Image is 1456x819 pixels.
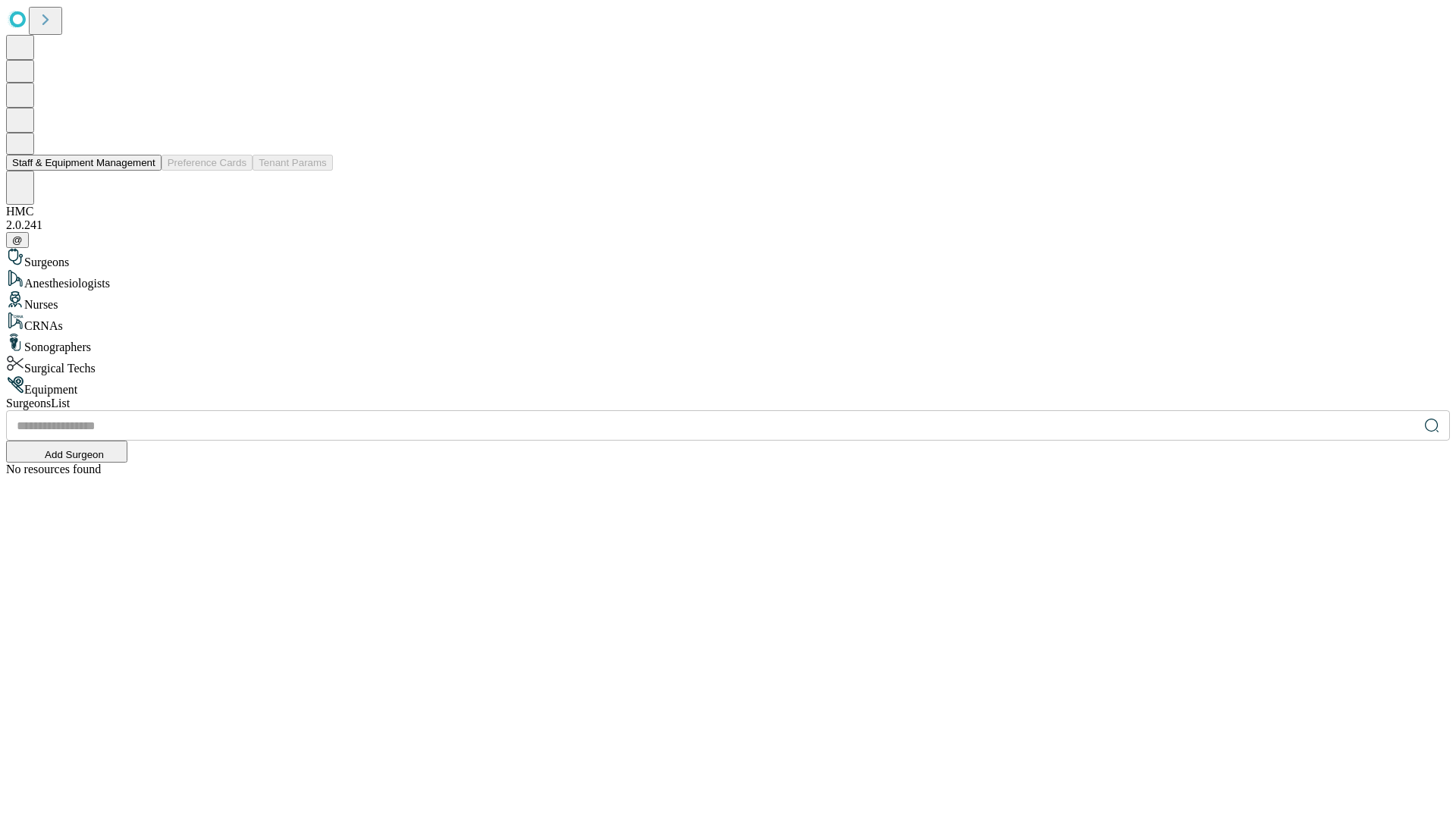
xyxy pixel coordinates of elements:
[6,248,1450,269] div: Surgeons
[6,397,1450,410] div: Surgeons List
[6,290,1450,312] div: Nurses
[6,269,1450,290] div: Anesthesiologists
[6,463,1450,476] div: No resources found
[6,205,1450,218] div: HMC
[6,232,29,248] button: @
[6,312,1450,333] div: CRNAs
[162,155,253,171] button: Preference Cards
[6,441,127,463] button: Add Surgeon
[253,155,333,171] button: Tenant Params
[6,354,1450,375] div: Surgical Techs
[6,333,1450,354] div: Sonographers
[45,449,104,460] span: Add Surgeon
[6,155,162,171] button: Staff & Equipment Management
[6,218,1450,232] div: 2.0.241
[6,375,1450,397] div: Equipment
[12,234,23,246] span: @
